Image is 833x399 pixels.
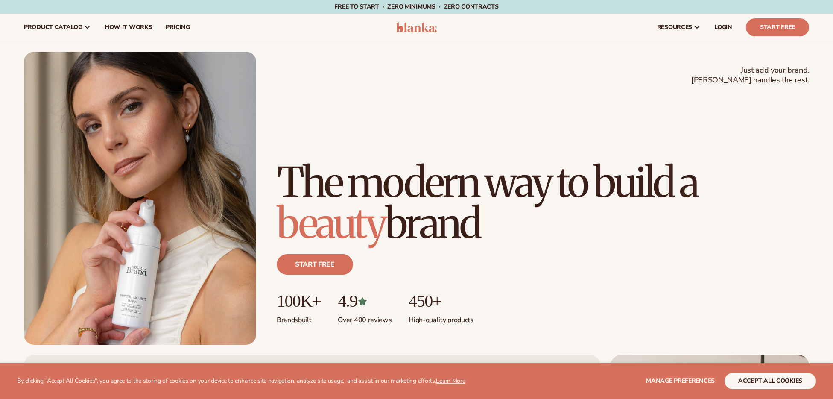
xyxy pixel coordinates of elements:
a: LOGIN [707,14,739,41]
span: Manage preferences [646,377,715,385]
img: Female holding tanning mousse. [24,52,256,345]
a: How It Works [98,14,159,41]
span: product catalog [24,24,82,31]
span: Just add your brand. [PERSON_NAME] handles the rest. [691,65,809,85]
button: Manage preferences [646,373,715,389]
a: Start free [277,254,353,275]
span: LOGIN [714,24,732,31]
a: product catalog [17,14,98,41]
span: resources [657,24,692,31]
a: resources [650,14,707,41]
h1: The modern way to build a brand [277,162,809,244]
p: 100K+ [277,292,321,311]
span: pricing [166,24,190,31]
p: Brands built [277,311,321,325]
p: 450+ [409,292,473,311]
a: Learn More [436,377,465,385]
p: Over 400 reviews [338,311,392,325]
img: logo [396,22,437,32]
span: beauty [277,198,385,249]
span: Free to start · ZERO minimums · ZERO contracts [334,3,498,11]
a: pricing [159,14,196,41]
button: accept all cookies [725,373,816,389]
a: Start Free [746,18,809,36]
p: 4.9 [338,292,392,311]
p: High-quality products [409,311,473,325]
span: How It Works [105,24,152,31]
p: By clicking "Accept All Cookies", you agree to the storing of cookies on your device to enhance s... [17,378,465,385]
